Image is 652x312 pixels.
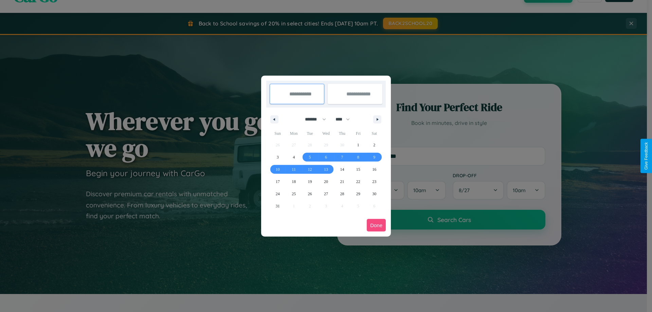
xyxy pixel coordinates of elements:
[350,139,366,151] button: 1
[286,188,302,200] button: 25
[325,151,327,163] span: 6
[276,200,280,212] span: 31
[318,176,334,188] button: 20
[302,163,318,176] button: 12
[277,151,279,163] span: 3
[286,163,302,176] button: 11
[341,151,343,163] span: 7
[340,188,344,200] span: 28
[286,151,302,163] button: 4
[372,188,376,200] span: 30
[334,176,350,188] button: 21
[373,151,375,163] span: 9
[334,128,350,139] span: Thu
[286,128,302,139] span: Mon
[366,188,382,200] button: 30
[286,176,302,188] button: 18
[270,151,286,163] button: 3
[270,176,286,188] button: 17
[350,151,366,163] button: 8
[350,163,366,176] button: 15
[340,163,344,176] span: 14
[366,139,382,151] button: 2
[302,188,318,200] button: 26
[372,176,376,188] span: 23
[324,163,328,176] span: 13
[318,151,334,163] button: 6
[308,176,312,188] span: 19
[292,163,296,176] span: 11
[350,128,366,139] span: Fri
[270,188,286,200] button: 24
[357,151,359,163] span: 8
[324,176,328,188] span: 20
[372,163,376,176] span: 16
[302,176,318,188] button: 19
[356,188,360,200] span: 29
[302,128,318,139] span: Tue
[308,188,312,200] span: 26
[276,176,280,188] span: 17
[308,163,312,176] span: 12
[334,188,350,200] button: 28
[276,188,280,200] span: 24
[334,151,350,163] button: 7
[302,151,318,163] button: 5
[366,176,382,188] button: 23
[292,176,296,188] span: 18
[318,163,334,176] button: 13
[292,188,296,200] span: 25
[356,163,360,176] span: 15
[373,139,375,151] span: 2
[293,151,295,163] span: 4
[276,163,280,176] span: 10
[357,139,359,151] span: 1
[366,151,382,163] button: 9
[350,188,366,200] button: 29
[309,151,311,163] span: 5
[350,176,366,188] button: 22
[270,200,286,212] button: 31
[324,188,328,200] span: 27
[270,128,286,139] span: Sun
[340,176,344,188] span: 21
[367,219,386,232] button: Done
[270,163,286,176] button: 10
[334,163,350,176] button: 14
[366,128,382,139] span: Sat
[366,163,382,176] button: 16
[318,188,334,200] button: 27
[318,128,334,139] span: Wed
[644,142,649,170] div: Give Feedback
[356,176,360,188] span: 22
